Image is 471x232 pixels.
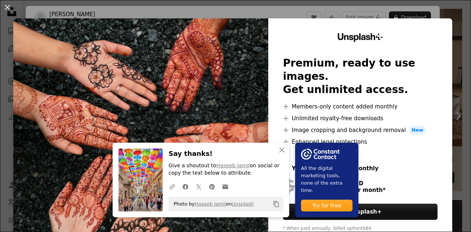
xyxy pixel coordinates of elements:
[216,163,250,168] a: Haseeb Jamil
[192,179,205,194] a: Share on Twitter
[295,143,358,217] a: All the digital marketing tools, none of the extra time.Try for Free
[283,204,438,220] button: GetUnsplash+
[195,201,226,207] a: Haseeb Jamil
[283,138,438,146] li: Enhanced legal protections
[283,57,438,96] h2: Premium, ready to use images. Get unlimited access.
[232,201,254,207] a: Unsplash
[301,200,353,211] div: Try for Free
[179,179,192,194] a: Share on Facebook
[409,126,426,135] span: New
[283,114,438,123] li: Unlimited royalty-free downloads
[348,208,382,215] strong: Unsplash+
[353,164,379,173] div: monthly
[350,187,386,193] span: per month *
[169,162,283,177] p: Give a shoutout to on social or copy the text below to attribute.
[170,198,254,210] span: Photo by on
[219,179,232,194] a: Share over email
[283,126,438,135] li: Image cropping and background removal
[283,102,438,111] li: Members-only content added monthly
[270,198,283,210] button: Copy to clipboard
[205,179,219,194] a: Share on Pinterest
[169,149,283,159] h3: Say thanks!
[301,165,353,194] span: All the digital marketing tools, none of the extra time.
[350,180,386,187] span: USD
[301,149,340,160] img: file-1754318165549-24bf788d5b37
